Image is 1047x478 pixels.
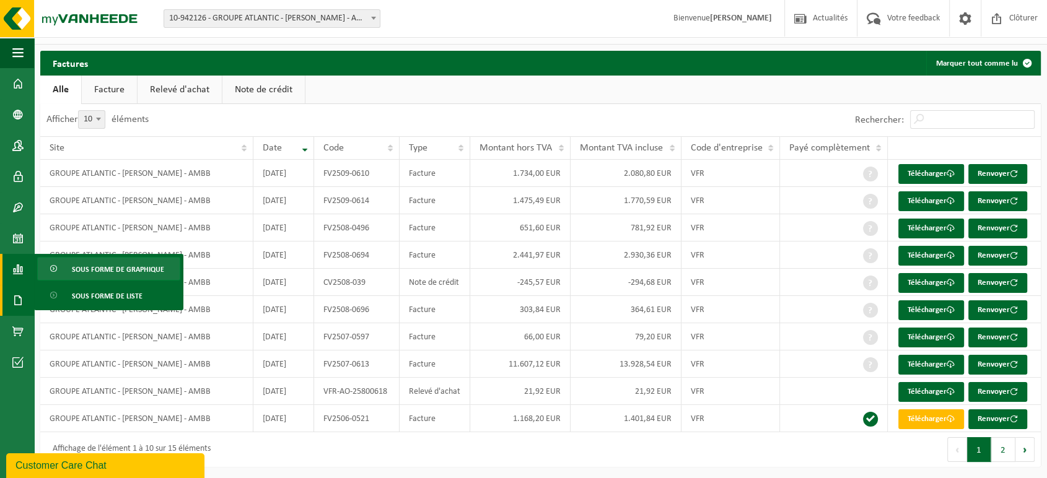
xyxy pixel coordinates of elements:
[6,451,207,478] iframe: chat widget
[222,76,305,104] a: Note de crédit
[40,378,253,405] td: GROUPE ATLANTIC - [PERSON_NAME] - AMBB
[898,355,964,375] a: Télécharger
[253,296,314,323] td: [DATE]
[72,258,164,281] span: Sous forme de graphique
[968,328,1027,347] button: Renvoyer
[314,241,400,269] td: FV2508-0694
[40,76,81,104] a: Alle
[470,269,571,296] td: -245,57 EUR
[681,160,781,187] td: VFR
[253,187,314,214] td: [DATE]
[40,405,253,432] td: GROUPE ATLANTIC - [PERSON_NAME] - AMBB
[681,405,781,432] td: VFR
[855,115,904,125] label: Rechercher:
[991,437,1015,462] button: 2
[409,143,427,153] span: Type
[1015,437,1035,462] button: Next
[82,76,137,104] a: Facture
[967,437,991,462] button: 1
[968,355,1027,375] button: Renvoyer
[571,214,681,241] td: 781,92 EUR
[681,214,781,241] td: VFR
[571,187,681,214] td: 1.770,59 EUR
[37,257,180,280] a: Sous forme de graphique
[40,51,100,75] h2: Factures
[571,160,681,187] td: 2.080,80 EUR
[400,160,470,187] td: Facture
[571,323,681,350] td: 79,20 EUR
[710,14,772,23] strong: [PERSON_NAME]
[253,405,314,432] td: [DATE]
[968,409,1027,429] button: Renvoyer
[40,160,253,187] td: GROUPE ATLANTIC - [PERSON_NAME] - AMBB
[571,378,681,405] td: 21,92 EUR
[400,405,470,432] td: Facture
[314,296,400,323] td: FV2508-0696
[400,378,470,405] td: Relevé d'achat
[470,241,571,269] td: 2.441,97 EUR
[968,191,1027,211] button: Renvoyer
[253,269,314,296] td: [DATE]
[681,350,781,378] td: VFR
[898,409,964,429] a: Télécharger
[79,111,105,128] span: 10
[40,350,253,378] td: GROUPE ATLANTIC - [PERSON_NAME] - AMBB
[470,214,571,241] td: 651,60 EUR
[138,76,222,104] a: Relevé d'achat
[571,405,681,432] td: 1.401,84 EUR
[898,246,964,266] a: Télécharger
[898,328,964,347] a: Télécharger
[470,405,571,432] td: 1.168,20 EUR
[470,350,571,378] td: 11.607,12 EUR
[968,382,1027,402] button: Renvoyer
[400,241,470,269] td: Facture
[898,300,964,320] a: Télécharger
[253,241,314,269] td: [DATE]
[470,160,571,187] td: 1.734,00 EUR
[253,350,314,378] td: [DATE]
[400,187,470,214] td: Facture
[480,143,552,153] span: Montant hors TVA
[314,323,400,350] td: FV2507-0597
[571,241,681,269] td: 2.930,36 EUR
[898,273,964,293] a: Télécharger
[898,219,964,238] a: Télécharger
[323,143,344,153] span: Code
[314,160,400,187] td: FV2509-0610
[571,350,681,378] td: 13.928,54 EUR
[164,10,380,27] span: 10-942126 - GROUPE ATLANTIC - MERVILLE BILLY BERCLAU - AMBB - BILLY BERCLAU
[40,241,253,269] td: GROUPE ATLANTIC - [PERSON_NAME] - AMBB
[40,214,253,241] td: GROUPE ATLANTIC - [PERSON_NAME] - AMBB
[470,323,571,350] td: 66,00 EUR
[968,164,1027,184] button: Renvoyer
[681,378,781,405] td: VFR
[72,284,142,308] span: Sous forme de liste
[263,143,282,153] span: Date
[314,350,400,378] td: FV2507-0613
[898,164,964,184] a: Télécharger
[789,143,870,153] span: Payé complètement
[968,219,1027,238] button: Renvoyer
[314,214,400,241] td: FV2508-0496
[400,269,470,296] td: Note de crédit
[681,187,781,214] td: VFR
[400,323,470,350] td: Facture
[681,269,781,296] td: VFR
[50,143,64,153] span: Site
[926,51,1040,76] button: Marquer tout comme lu
[314,269,400,296] td: CV2508-039
[571,296,681,323] td: 364,61 EUR
[681,241,781,269] td: VFR
[470,296,571,323] td: 303,84 EUR
[898,382,964,402] a: Télécharger
[253,214,314,241] td: [DATE]
[470,187,571,214] td: 1.475,49 EUR
[314,378,400,405] td: VFR-AO-25800618
[681,296,781,323] td: VFR
[46,115,149,124] label: Afficher éléments
[40,187,253,214] td: GROUPE ATLANTIC - [PERSON_NAME] - AMBB
[968,246,1027,266] button: Renvoyer
[580,143,663,153] span: Montant TVA incluse
[253,160,314,187] td: [DATE]
[314,187,400,214] td: FV2509-0614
